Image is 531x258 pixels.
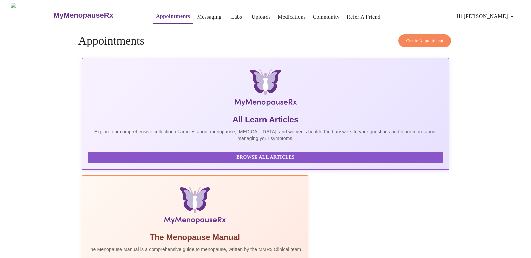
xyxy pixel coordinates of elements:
[88,154,445,160] a: Browse All Articles
[454,10,519,23] button: Hi [PERSON_NAME]
[457,12,516,21] span: Hi [PERSON_NAME]
[197,12,221,22] a: Messaging
[53,4,140,27] a: MyMenopauseRx
[88,152,443,163] button: Browse All Articles
[143,69,388,109] img: MyMenopauseRx Logo
[275,10,308,24] button: Medications
[344,10,383,24] button: Refer a Friend
[398,34,451,47] button: Create Appointment
[310,10,342,24] button: Community
[122,187,268,227] img: Menopause Manual
[278,12,306,22] a: Medications
[194,10,224,24] button: Messaging
[252,12,271,22] a: Uploads
[11,3,53,28] img: MyMenopauseRx Logo
[231,12,242,22] a: Labs
[226,10,247,24] button: Labs
[313,12,340,22] a: Community
[156,12,190,21] a: Appointments
[406,37,443,45] span: Create Appointment
[88,246,303,253] p: The Menopause Manual is a comprehensive guide to menopause, written by the MMRx Clinical team.
[53,11,113,20] h3: MyMenopauseRx
[88,232,303,243] h5: The Menopause Manual
[88,128,443,142] p: Explore our comprehensive collection of articles about menopause, [MEDICAL_DATA], and women's hea...
[94,153,437,162] span: Browse All Articles
[347,12,381,22] a: Refer a Friend
[153,10,193,24] button: Appointments
[78,34,453,48] h4: Appointments
[249,10,274,24] button: Uploads
[88,114,443,125] h5: All Learn Articles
